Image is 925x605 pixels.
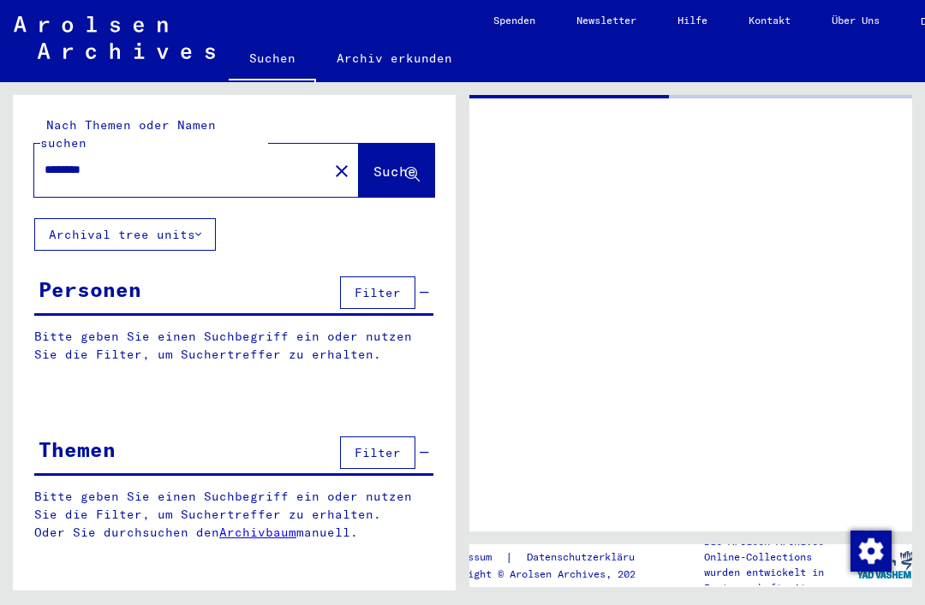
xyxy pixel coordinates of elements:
div: Personen [39,274,141,305]
span: Suche [373,163,416,180]
button: Filter [340,436,415,469]
a: Suchen [229,38,316,82]
mat-label: Nach Themen oder Namen suchen [40,117,216,151]
img: Arolsen_neg.svg [14,16,215,59]
p: wurden entwickelt in Partnerschaft mit [704,565,856,596]
button: Archival tree units [34,218,216,251]
img: Zustimmung ändern [850,531,892,572]
p: Copyright © Arolsen Archives, 2021 [438,566,667,582]
p: Bitte geben Sie einen Suchbegriff ein oder nutzen Sie die Filter, um Suchertreffer zu erhalten. [34,328,433,364]
span: Filter [355,445,401,460]
p: Bitte geben Sie einen Suchbegriff ein oder nutzen Sie die Filter, um Suchertreffer zu erhalten. O... [34,488,434,542]
a: Archivbaum [219,525,296,540]
div: Zustimmung ändern [850,530,891,571]
button: Filter [340,276,415,309]
a: Datenschutzerklärung [513,549,667,566]
span: Filter [355,285,401,300]
div: | [438,549,667,566]
a: Impressum [438,549,505,566]
button: Suche [359,144,434,197]
button: Clear [325,153,359,187]
div: Themen [39,434,116,465]
mat-icon: close [331,161,352,181]
p: Die Arolsen Archives Online-Collections [704,534,856,565]
a: Archiv erkunden [316,38,473,79]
